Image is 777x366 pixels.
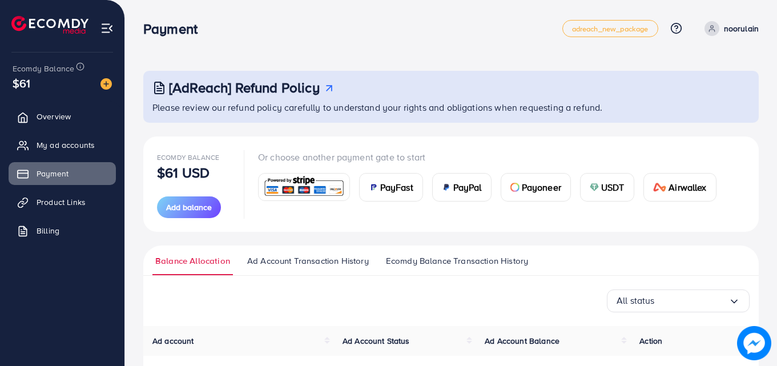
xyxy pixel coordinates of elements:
img: logo [11,16,88,34]
p: Or choose another payment gate to start [258,150,726,164]
h3: Payment [143,21,207,37]
p: $61 USD [157,166,210,179]
span: PayFast [380,180,413,194]
span: Airwallex [669,180,706,194]
img: image [737,326,771,360]
span: Payment [37,168,69,179]
img: image [100,78,112,90]
span: Balance Allocation [155,255,230,267]
span: Ad Account Transaction History [247,255,369,267]
span: All status [617,292,655,309]
a: cardPayoneer [501,173,571,202]
span: USDT [601,180,625,194]
a: Product Links [9,191,116,214]
a: Overview [9,105,116,128]
span: Ad account [152,335,194,347]
span: Ad Account Status [343,335,410,347]
div: Search for option [607,289,750,312]
span: Billing [37,225,59,236]
a: Billing [9,219,116,242]
input: Search for option [655,292,728,309]
span: Product Links [37,196,86,208]
a: My ad accounts [9,134,116,156]
img: card [442,183,451,192]
a: noorulain [700,21,759,36]
img: menu [100,22,114,35]
span: PayPal [453,180,482,194]
span: Action [639,335,662,347]
img: card [369,183,378,192]
img: card [262,175,346,199]
p: Please review our refund policy carefully to understand your rights and obligations when requesti... [152,100,752,114]
a: adreach_new_package [562,20,658,37]
a: cardAirwallex [643,173,716,202]
a: cardUSDT [580,173,634,202]
a: Payment [9,162,116,185]
img: card [653,183,667,192]
img: card [590,183,599,192]
span: Ecomdy Balance Transaction History [386,255,528,267]
span: adreach_new_package [572,25,649,33]
span: My ad accounts [37,139,95,151]
p: noorulain [724,22,759,35]
a: card [258,173,350,201]
h3: [AdReach] Refund Policy [169,79,320,96]
span: $61 [13,75,30,91]
span: Overview [37,111,71,122]
a: cardPayPal [432,173,492,202]
span: Ecomdy Balance [13,63,74,74]
span: Add balance [166,202,212,213]
span: Payoneer [522,180,561,194]
a: cardPayFast [359,173,423,202]
span: Ad Account Balance [485,335,559,347]
img: card [510,183,520,192]
button: Add balance [157,196,221,218]
span: Ecomdy Balance [157,152,219,162]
